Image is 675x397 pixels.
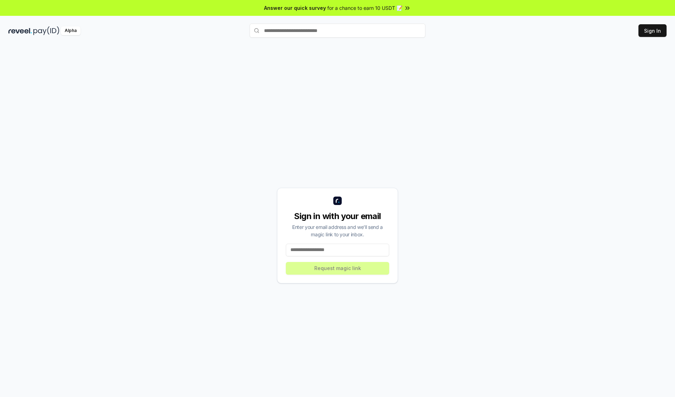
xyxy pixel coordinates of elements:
img: pay_id [33,26,59,35]
button: Sign In [638,24,667,37]
div: Enter your email address and we’ll send a magic link to your inbox. [286,223,389,238]
div: Sign in with your email [286,211,389,222]
img: logo_small [333,197,342,205]
span: Answer our quick survey [264,4,326,12]
img: reveel_dark [8,26,32,35]
span: for a chance to earn 10 USDT 📝 [327,4,403,12]
div: Alpha [61,26,81,35]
